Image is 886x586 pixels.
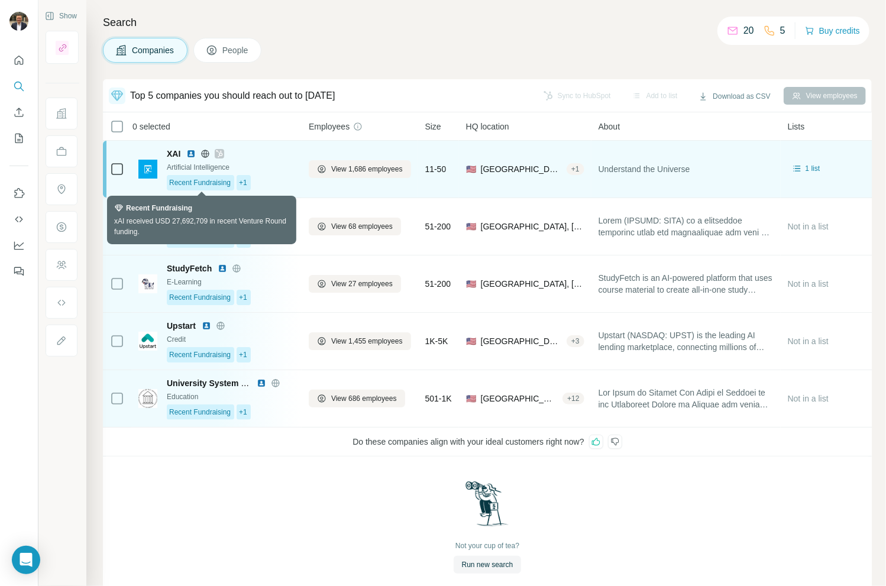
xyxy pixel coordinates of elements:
[9,12,28,31] img: Avatar
[425,335,448,347] span: 1K-5K
[239,292,247,303] span: +1
[239,177,247,188] span: +1
[239,349,247,360] span: +1
[599,272,774,296] span: StudyFetch is an AI-powered platform that uses course material to create all-in-one study guides,...
[425,278,451,290] span: 51-200
[805,22,860,39] button: Buy credits
[167,391,295,402] div: Education
[331,164,403,174] span: View 1,686 employees
[466,163,476,175] span: 🇺🇸
[455,540,519,551] div: Not your cup of tea?
[205,206,214,216] img: LinkedIn logo
[169,235,231,245] span: Recent Fundraising
[466,393,476,404] span: 🇺🇸
[788,121,805,132] span: Lists
[138,274,157,293] img: Logo of StudyFetch
[167,148,180,160] span: XAI
[167,320,196,332] span: Upstart
[454,556,522,574] button: Run new search
[788,394,829,403] span: Not in a list
[257,378,266,388] img: LinkedIn logo
[12,546,40,574] div: Open Intercom Messenger
[169,407,231,417] span: Recent Fundraising
[138,332,157,351] img: Logo of Upstart
[331,336,403,347] span: View 1,455 employees
[169,292,231,303] span: Recent Fundraising
[186,149,196,158] img: LinkedIn logo
[138,217,157,236] img: Logo of Inter US
[466,335,476,347] span: 🇺🇸
[599,215,774,238] span: Lorem (IPSUMD: SITA) co a elitseddoe temporinc utlab etd magnaaliquae adm veni 38 quisnos exercit...
[462,559,513,570] span: Run new search
[599,387,774,410] span: Lor Ipsum do Sitamet Con Adipi el Seddoei te inc Utlaboreet Dolore ma Aliquae adm veniamq no 3199...
[239,407,247,417] span: +1
[331,221,393,232] span: View 68 employees
[309,160,411,178] button: View 1,686 employees
[788,336,829,346] span: Not in a list
[169,349,231,360] span: Recent Fundraising
[9,76,28,97] button: Search
[309,275,401,293] button: View 27 employees
[331,279,393,289] span: View 27 employees
[239,235,247,245] span: +1
[9,235,28,256] button: Dashboard
[130,89,335,103] div: Top 5 companies you should reach out to [DATE]
[567,164,584,174] div: + 1
[132,121,170,132] span: 0 selected
[331,393,397,404] span: View 686 employees
[743,24,754,38] p: 20
[169,177,231,188] span: Recent Fundraising
[218,264,227,273] img: LinkedIn logo
[481,221,584,232] span: [GEOGRAPHIC_DATA], [US_STATE]
[167,162,295,173] div: Artificial Intelligence
[222,44,250,56] span: People
[466,278,476,290] span: 🇺🇸
[167,263,212,274] span: StudyFetch
[9,50,28,71] button: Quick start
[132,44,175,56] span: Companies
[309,218,401,235] button: View 68 employees
[9,261,28,282] button: Feedback
[167,378,299,388] span: University System of [US_STATE]
[425,121,441,132] span: Size
[425,393,452,404] span: 501-1K
[481,163,562,175] span: [GEOGRAPHIC_DATA], [US_STATE]
[167,219,295,230] div: Banking
[167,334,295,345] div: Credit
[138,389,157,408] img: Logo of University System of Georgia
[567,336,584,347] div: + 3
[788,222,829,231] span: Not in a list
[599,329,774,353] span: Upstart (NASDAQ: UPST) is the leading AI lending marketplace, connecting millions of consumers to...
[9,209,28,230] button: Use Surfe API
[202,321,211,331] img: LinkedIn logo
[425,163,447,175] span: 11-50
[806,163,820,174] span: 1 list
[481,335,562,347] span: [GEOGRAPHIC_DATA], [US_STATE]
[309,390,405,407] button: View 686 employees
[9,183,28,204] button: Use Surfe on LinkedIn
[788,279,829,289] span: Not in a list
[466,121,509,132] span: HQ location
[9,128,28,149] button: My lists
[466,221,476,232] span: 🇺🇸
[481,393,558,404] span: [GEOGRAPHIC_DATA]
[9,102,28,123] button: Enrich CSV
[103,14,872,31] h4: Search
[481,278,584,290] span: [GEOGRAPHIC_DATA], [US_STATE]
[309,332,411,350] button: View 1,455 employees
[425,221,451,232] span: 51-200
[167,277,295,287] div: E-Learning
[37,7,85,25] button: Show
[103,428,872,457] div: Do these companies align with your ideal customers right now?
[599,121,620,132] span: About
[309,121,350,132] span: Employees
[780,24,785,38] p: 5
[562,393,584,404] div: + 12
[167,205,199,217] span: Inter US
[690,88,778,105] button: Download as CSV
[599,163,690,175] span: Understand the Universe
[138,160,157,179] img: Logo of XAI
